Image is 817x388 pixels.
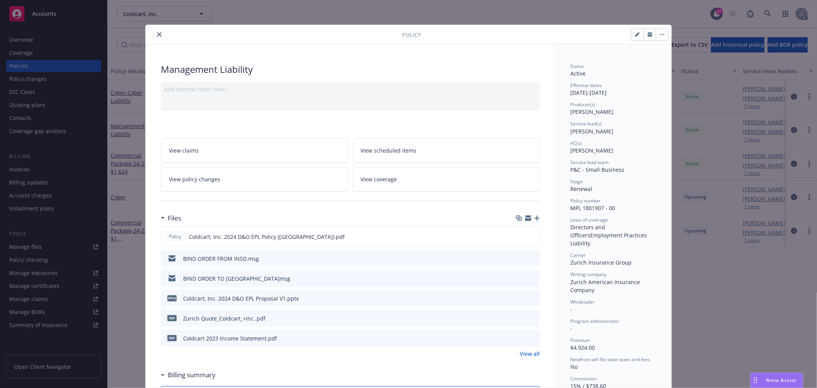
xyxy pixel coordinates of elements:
[570,128,613,135] span: [PERSON_NAME]
[570,140,582,146] span: AC(s)
[517,314,524,322] button: download file
[570,120,602,127] span: Service lead(s)
[570,271,606,278] span: Writing company
[361,175,397,183] span: View coverage
[183,255,259,263] div: BIND ORDER FROM INSD.msg
[570,166,624,173] span: P&C - Small Business
[183,314,265,322] div: Zurich Quote_Coldcart_+Inc..pdf
[402,31,421,39] span: Policy
[161,370,216,380] div: Billing summary
[570,204,615,212] span: MPL 1801907 - 00
[570,101,595,108] span: Producer(s)
[529,233,536,241] button: preview file
[570,63,584,69] span: Status
[570,299,594,305] span: Wholesaler
[570,159,609,166] span: Service lead team
[361,146,417,155] span: View scheduled items
[353,167,540,191] a: View coverage
[530,255,537,263] button: preview file
[517,255,524,263] button: download file
[570,185,592,192] span: Renewal
[570,356,650,363] span: Newfront will file state taxes and fees
[183,275,290,283] div: BIND ORDER TO [GEOGRAPHIC_DATA]msg
[167,335,177,341] span: pdf
[570,363,578,370] span: No
[167,233,183,240] span: Policy
[161,63,540,76] div: Management Liability
[168,370,216,380] h3: Billing summary
[517,334,524,342] button: download file
[517,275,524,283] button: download file
[570,197,601,204] span: Policy number
[530,314,537,322] button: preview file
[570,70,586,77] span: Active
[167,315,177,321] span: pdf
[570,232,648,247] span: Employment Practices Liability
[570,224,607,239] span: Directors and Officers
[570,108,613,115] span: [PERSON_NAME]
[570,217,608,223] span: Lines of coverage
[570,178,583,185] span: Stage
[517,294,524,303] button: download file
[570,147,613,154] span: [PERSON_NAME]
[750,373,803,388] button: Nova Assist
[155,30,164,39] button: close
[570,259,632,266] span: Zurich Insurance Group
[570,82,656,97] div: [DATE] - [DATE]
[530,294,537,303] button: preview file
[517,233,523,241] button: download file
[570,306,572,313] span: -
[570,337,590,344] span: Premium
[183,334,277,342] div: Coldcart 2023 Income Statement.pdf
[164,85,537,93] div: Add internal notes here...
[570,82,602,89] span: Effective dates
[183,294,299,303] div: Coldcart, Inc. 2024 D&O EPL Proposal V1.pptx
[169,175,220,183] span: View policy changes
[570,318,619,324] span: Program administrator
[353,138,540,163] a: View scheduled items
[189,233,345,241] span: Coldcart, Inc. 2024 D&O EPL Policy ([GEOGRAPHIC_DATA]).pdf
[530,334,537,342] button: preview file
[169,146,199,155] span: View claims
[161,167,348,191] a: View policy changes
[570,325,572,332] span: -
[570,278,642,294] span: Zurich American Insurance Company
[161,213,181,223] div: Files
[168,213,181,223] h3: Files
[570,375,597,382] span: Commission
[570,252,586,258] span: Carrier
[530,275,537,283] button: preview file
[570,344,595,351] span: $4,924.00
[167,295,177,301] span: pptx
[766,377,797,383] span: Nova Assist
[520,350,540,358] a: View all
[161,138,348,163] a: View claims
[751,373,760,388] div: Drag to move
